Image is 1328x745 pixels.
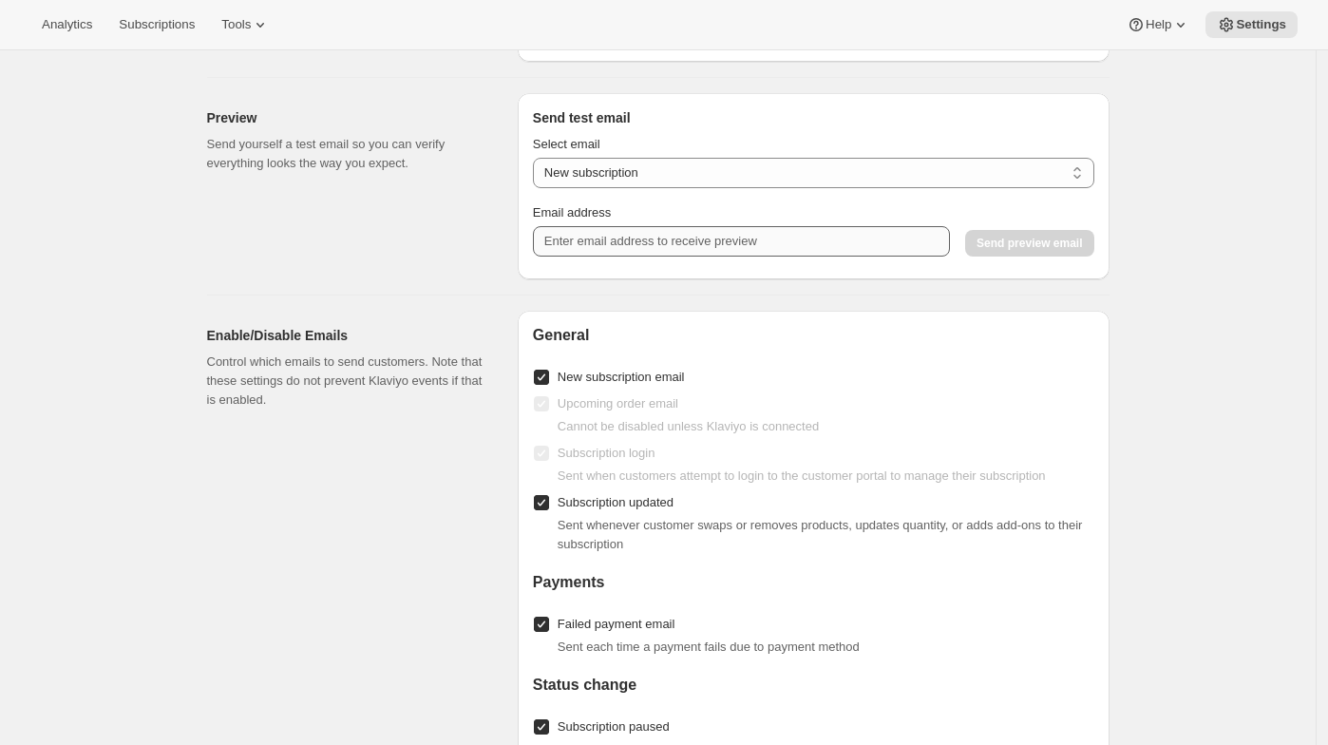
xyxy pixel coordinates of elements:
[1205,11,1298,38] button: Settings
[1146,17,1171,32] span: Help
[207,135,487,173] p: Send yourself a test email so you can verify everything looks the way you expect.
[558,518,1083,551] span: Sent whenever customer swaps or removes products, updates quantity, or adds add-ons to their subs...
[533,108,1094,127] h3: Send test email
[207,353,487,410] p: Control which emails to send customers. Note that these settings do not prevent Klaviyo events if...
[558,617,675,631] span: Failed payment email
[558,419,819,433] span: Cannot be disabled unless Klaviyo is connected
[119,17,195,32] span: Subscriptions
[207,108,487,127] h2: Preview
[533,676,1094,695] h2: Status change
[1115,11,1202,38] button: Help
[207,326,487,345] h2: Enable/Disable Emails
[558,396,678,411] span: Upcoming order email
[1236,17,1286,32] span: Settings
[558,446,655,460] span: Subscription login
[533,205,611,220] span: Email address
[558,495,673,509] span: Subscription updated
[210,11,281,38] button: Tools
[533,573,1094,592] h2: Payments
[533,326,1094,345] h2: General
[558,640,860,654] span: Sent each time a payment fails due to payment method
[30,11,104,38] button: Analytics
[533,226,950,257] input: Enter email address to receive preview
[558,370,685,384] span: New subscription email
[42,17,92,32] span: Analytics
[107,11,206,38] button: Subscriptions
[558,719,670,734] span: Subscription paused
[558,468,1046,483] span: Sent when customers attempt to login to the customer portal to manage their subscription
[221,17,251,32] span: Tools
[533,137,600,151] span: Select email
